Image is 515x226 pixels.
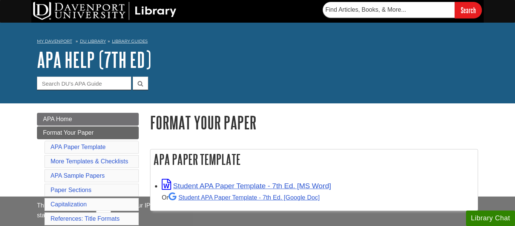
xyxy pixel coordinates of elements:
img: DU Library [33,2,176,20]
form: Searches DU Library's articles, books, and more [323,2,482,18]
input: Search [455,2,482,18]
span: APA Home [43,116,72,122]
a: Library Guides [112,38,148,44]
a: APA Help (7th Ed) [37,48,151,71]
a: Student APA Paper Template - 7th Ed. [Google Doc] [169,194,320,201]
a: Paper Sections [51,187,92,193]
input: Search DU's APA Guide [37,77,131,90]
a: More Templates & Checklists [51,158,128,165]
a: DU Library [80,38,106,44]
a: Format Your Paper [37,126,139,139]
a: References: Title Formats [51,215,120,222]
small: Or [162,194,320,201]
a: My Davenport [37,38,72,45]
span: Format Your Paper [43,129,93,136]
input: Find Articles, Books, & More... [323,2,455,18]
a: APA Paper Template [51,144,106,150]
nav: breadcrumb [37,36,478,48]
a: Link opens in new window [162,182,331,190]
h2: APA Paper Template [150,149,478,169]
a: APA Sample Papers [51,172,105,179]
a: APA Home [37,113,139,126]
h1: Format Your Paper [150,113,478,132]
a: Capitalization [51,201,87,208]
button: Library Chat [466,211,515,226]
